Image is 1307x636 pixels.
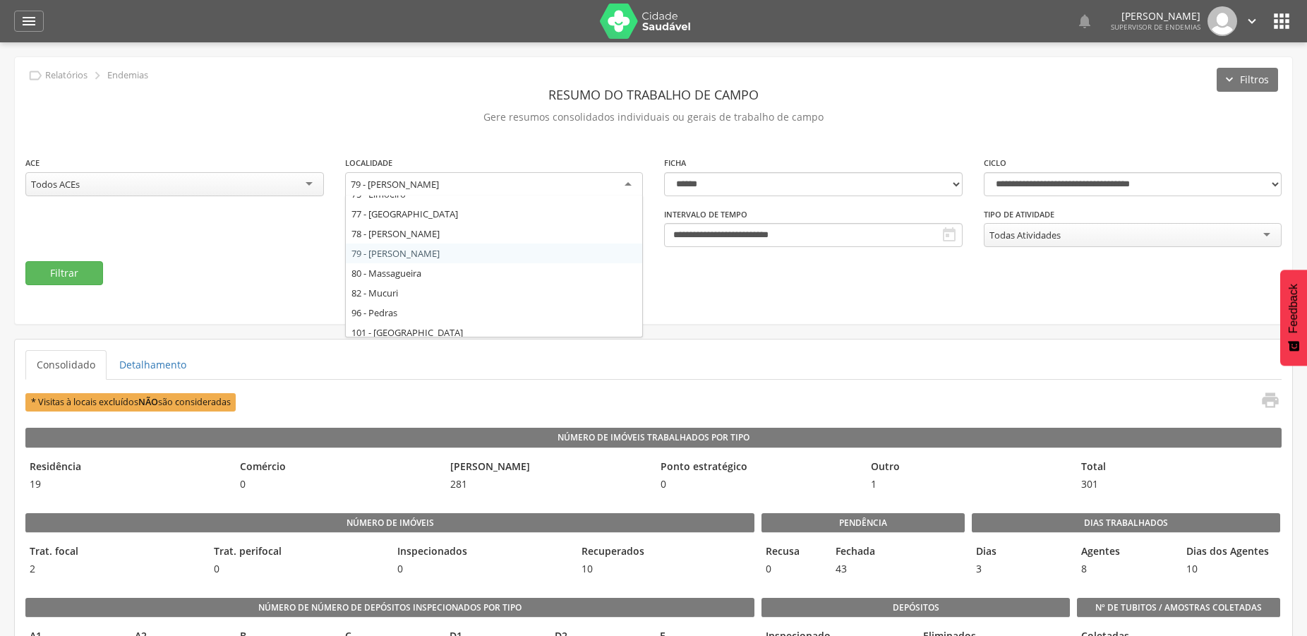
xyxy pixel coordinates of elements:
[1182,562,1280,576] span: 10
[941,227,958,244] i: 
[346,303,643,323] div: 96 - Pedras
[236,477,439,491] span: 0
[25,477,229,491] span: 19
[31,178,80,191] div: Todos ACEs
[1280,270,1307,366] button: Feedback - Mostrar pesquisa
[1111,11,1200,21] p: [PERSON_NAME]
[972,544,1070,560] legend: Dias
[108,350,198,380] a: Detalhamento
[577,544,754,560] legend: Recuperados
[25,562,203,576] span: 2
[656,460,860,476] legend: Ponto estratégico
[25,82,1282,107] header: Resumo do Trabalho de Campo
[1111,22,1200,32] span: Supervisor de Endemias
[1076,6,1093,36] a: 
[20,13,37,30] i: 
[1244,13,1260,29] i: 
[90,68,105,83] i: 
[346,263,643,283] div: 80 - Massagueira
[972,562,1070,576] span: 3
[761,544,824,560] legend: Recusa
[351,178,439,191] div: 79 - [PERSON_NAME]
[656,477,860,491] span: 0
[1217,68,1278,92] button: Filtros
[1252,390,1280,414] a: 
[346,323,643,342] div: 101 - [GEOGRAPHIC_DATA]
[1077,544,1175,560] legend: Agentes
[1260,390,1280,410] i: 
[1270,10,1293,32] i: 
[28,68,43,83] i: 
[446,477,649,491] span: 281
[25,460,229,476] legend: Residência
[25,107,1282,127] p: Gere resumos consolidados individuais ou gerais de trabalho de campo
[345,157,392,169] label: Localidade
[138,396,158,408] b: NÃO
[1077,477,1280,491] span: 301
[107,70,148,81] p: Endemias
[984,209,1054,220] label: Tipo de Atividade
[346,204,643,224] div: 77 - [GEOGRAPHIC_DATA]
[1244,6,1260,36] a: 
[577,562,754,576] span: 10
[25,544,203,560] legend: Trat. focal
[1077,598,1280,618] legend: Nº de Tubitos / Amostras coletadas
[761,598,1070,618] legend: Depósitos
[14,11,44,32] a: 
[446,460,649,476] legend: [PERSON_NAME]
[984,157,1006,169] label: Ciclo
[761,562,824,576] span: 0
[831,562,894,576] span: 43
[867,460,1070,476] legend: Outro
[25,393,236,411] span: * Visitas à locais excluídos são consideradas
[1077,460,1280,476] legend: Total
[867,477,1070,491] span: 1
[831,544,894,560] legend: Fechada
[393,544,570,560] legend: Inspecionados
[25,513,754,533] legend: Número de imóveis
[45,70,88,81] p: Relatórios
[25,157,40,169] label: ACE
[1077,562,1175,576] span: 8
[1076,13,1093,30] i: 
[1182,544,1280,560] legend: Dias dos Agentes
[236,460,439,476] legend: Comércio
[210,562,387,576] span: 0
[25,350,107,380] a: Consolidado
[346,244,643,263] div: 79 - [PERSON_NAME]
[664,157,686,169] label: Ficha
[972,513,1280,533] legend: Dias Trabalhados
[761,513,965,533] legend: Pendência
[25,598,754,618] legend: Número de Número de Depósitos Inspecionados por Tipo
[664,209,747,220] label: Intervalo de Tempo
[25,261,103,285] button: Filtrar
[989,229,1061,241] div: Todas Atividades
[1287,284,1300,333] span: Feedback
[346,283,643,303] div: 82 - Mucuri
[210,544,387,560] legend: Trat. perifocal
[393,562,570,576] span: 0
[25,428,1282,448] legend: Número de Imóveis Trabalhados por Tipo
[346,224,643,244] div: 78 - [PERSON_NAME]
